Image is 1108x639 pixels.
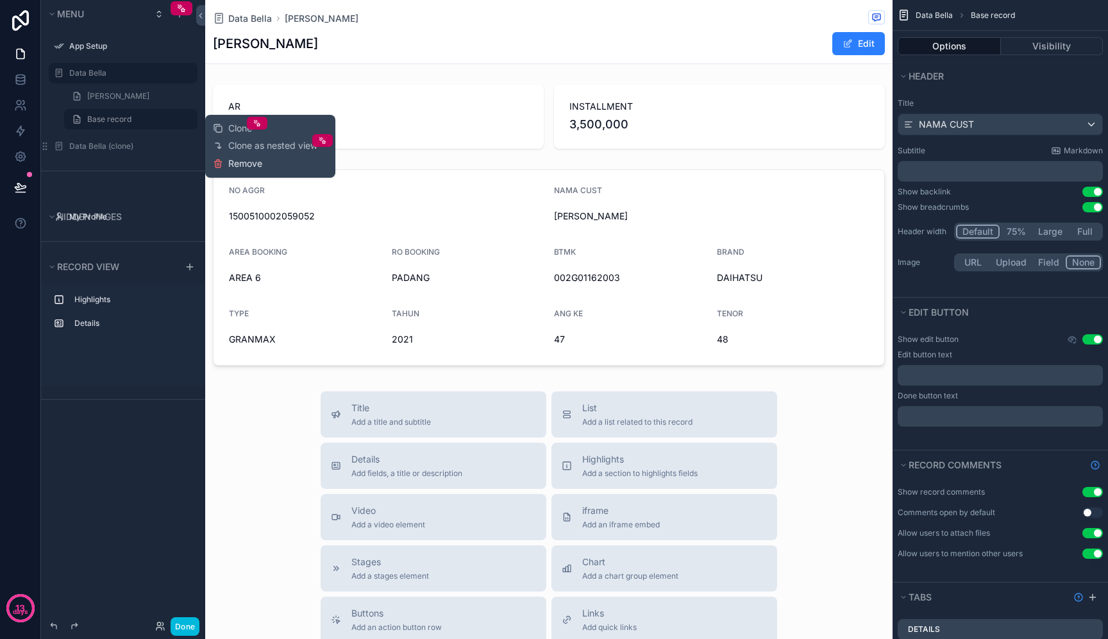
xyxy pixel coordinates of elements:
[351,468,462,479] span: Add fields, a title or description
[898,507,995,518] div: Comments open by default
[898,114,1103,135] button: NAMA CUST
[321,391,546,438] button: TitleAdd a title and subtitle
[351,556,429,568] span: Stages
[213,35,318,53] h1: [PERSON_NAME]
[1000,225,1032,239] button: 75%
[898,202,969,212] div: Show breadcrumbs
[46,5,146,23] button: Menu
[285,12,358,25] a: [PERSON_NAME]
[582,417,692,427] span: Add a list related to this record
[909,71,944,81] span: Header
[69,41,190,51] label: App Setup
[898,187,951,197] div: Show backlink
[582,571,678,581] span: Add a chart group element
[898,528,990,538] div: Allow users to attach files
[69,212,190,222] label: My Profile
[1068,225,1101,239] button: Full
[956,255,990,269] button: URL
[1001,37,1104,55] button: Visibility
[551,443,777,489] button: HighlightsAdd a section to highlights fields
[213,139,328,152] button: Clone as nested view
[898,161,1103,182] div: scrollable content
[1073,592,1084,602] svg: Show help information
[351,520,425,530] span: Add a video element
[990,255,1032,269] button: Upload
[321,494,546,540] button: VideoAdd a video element
[898,146,925,156] label: Subtitle
[898,98,1103,108] label: Title
[919,118,974,131] span: NAMA CUST
[41,284,205,346] div: scrollable content
[909,459,1002,470] span: Record comments
[351,453,462,466] span: Details
[351,402,431,414] span: Title
[1032,255,1066,269] button: Field
[228,12,272,25] span: Data Bella
[74,294,187,305] label: Highlights
[582,622,637,633] span: Add quick links
[57,8,84,19] span: Menu
[898,350,952,360] label: Edit button text
[1051,146,1103,156] a: Markdown
[956,225,1000,239] button: Default
[909,592,932,602] span: Tabs
[228,157,262,170] span: Remove
[582,468,698,479] span: Add a section to highlights fields
[551,545,777,592] button: ChartAdd a chart group element
[909,307,969,318] span: Edit button
[551,391,777,438] button: ListAdd a list related to this record
[64,109,197,130] a: Base record
[582,520,660,530] span: Add an iframe embed
[171,617,199,636] button: Done
[87,91,149,101] span: [PERSON_NAME]
[69,68,190,78] label: Data Bella
[69,141,190,151] label: Data Bella (clone)
[971,10,1015,21] span: Base record
[898,303,1095,321] button: Edit button
[898,406,1103,427] div: scrollable content
[46,208,192,226] button: Hidden pages
[46,258,177,276] button: Record view
[582,556,678,568] span: Chart
[1032,225,1068,239] button: Large
[582,453,698,466] span: Highlights
[898,37,1001,55] button: Options
[898,456,1085,474] button: Record comments
[898,365,1103,386] div: scrollable content
[228,122,252,135] span: Clone
[1066,255,1101,269] button: None
[582,607,637,620] span: Links
[1064,146,1103,156] span: Markdown
[551,494,777,540] button: iframeAdd an iframe embed
[351,504,425,517] span: Video
[64,86,197,106] a: [PERSON_NAME]
[351,417,431,427] span: Add a title and subtitle
[898,549,1023,559] div: Allow users to mention other users
[213,157,262,170] button: Remove
[213,122,262,135] button: Clone
[228,139,317,152] span: Clone as nested view
[898,487,985,497] div: Show record comments
[898,334,959,345] label: Show edit button
[213,12,272,25] a: Data Bella
[351,607,442,620] span: Buttons
[898,67,1095,85] button: Header
[832,32,885,55] button: Edit
[898,226,949,237] label: Header width
[582,504,660,517] span: iframe
[321,443,546,489] button: DetailsAdd fields, a title or description
[87,114,131,124] span: Base record
[898,257,949,268] label: Image
[13,607,28,617] p: days
[582,402,692,414] span: List
[351,622,442,633] span: Add an action button row
[351,571,429,581] span: Add a stages element
[15,602,25,615] p: 13
[321,545,546,592] button: StagesAdd a stages element
[898,391,958,401] label: Done button text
